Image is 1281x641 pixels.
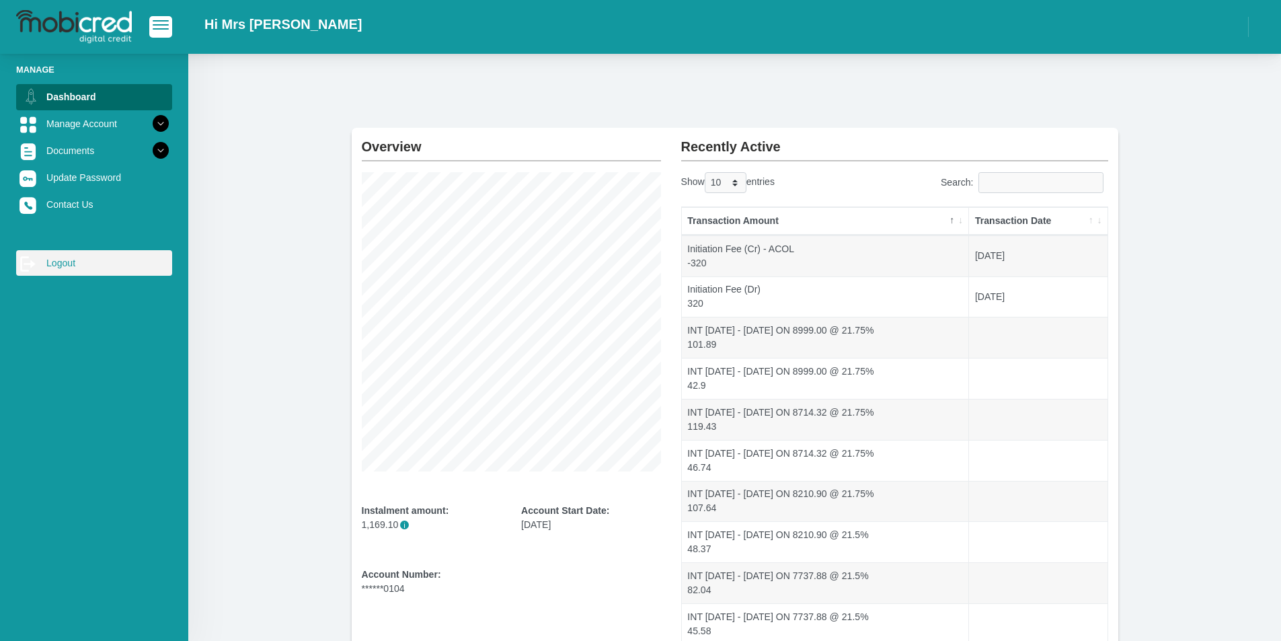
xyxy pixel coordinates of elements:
td: INT [DATE] - [DATE] ON 8999.00 @ 21.75% 101.89 [682,317,970,358]
td: INT [DATE] - [DATE] ON 8714.32 @ 21.75% 119.43 [682,399,970,440]
label: Show entries [681,172,775,193]
select: Showentries [705,172,746,193]
div: [DATE] [521,504,661,532]
a: Documents [16,138,172,163]
td: INT [DATE] - [DATE] ON 8999.00 @ 21.75% 42.9 [682,358,970,399]
td: INT [DATE] - [DATE] ON 8210.90 @ 21.75% 107.64 [682,481,970,522]
b: Account Number: [362,569,441,580]
a: Logout [16,250,172,276]
b: Instalment amount: [362,505,449,516]
th: Transaction Amount: activate to sort column descending [682,207,970,235]
td: [DATE] [969,235,1107,276]
li: Manage [16,63,172,76]
a: Contact Us [16,192,172,217]
img: logo-mobicred.svg [16,10,132,44]
h2: Hi Mrs [PERSON_NAME] [204,16,362,32]
td: INT [DATE] - [DATE] ON 8210.90 @ 21.5% 48.37 [682,521,970,562]
input: Search: [978,172,1103,193]
a: Update Password [16,165,172,190]
td: INT [DATE] - [DATE] ON 8714.32 @ 21.75% 46.74 [682,440,970,481]
td: Initiation Fee (Dr) 320 [682,276,970,317]
td: INT [DATE] - [DATE] ON 7737.88 @ 21.5% 82.04 [682,562,970,603]
h2: Overview [362,128,661,155]
td: [DATE] [969,276,1107,317]
p: 1,169.10 [362,518,502,532]
a: Manage Account [16,111,172,137]
label: Search: [941,172,1108,193]
h2: Recently Active [681,128,1108,155]
span: i [400,521,409,529]
th: Transaction Date: activate to sort column ascending [969,207,1107,235]
td: Initiation Fee (Cr) - ACOL -320 [682,235,970,276]
a: Dashboard [16,84,172,110]
b: Account Start Date: [521,505,609,516]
